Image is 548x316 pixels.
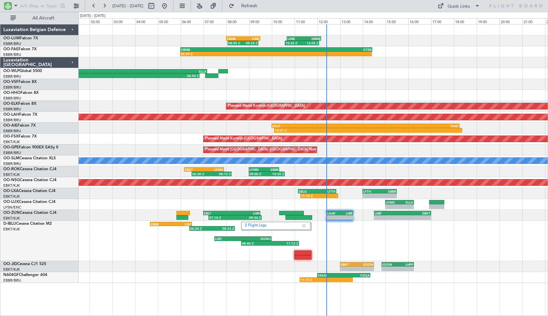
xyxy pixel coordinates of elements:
[226,1,265,11] button: Refresh
[3,167,20,171] span: OO-ROK
[3,273,19,277] span: N604GF
[235,216,261,219] div: 09:34 Z
[3,80,37,84] a: OO-VSFFalcon 8X
[3,129,21,134] a: EBBR/BRU
[398,262,413,266] div: LHPP
[317,18,340,24] div: 12:00
[341,267,357,271] div: -
[304,37,320,41] div: EBMB
[171,222,191,226] div: LIRZ
[275,128,368,132] div: 10:07 Z
[3,135,37,138] a: OO-FSXFalcon 7X
[267,172,284,176] div: 10:35 Z
[181,18,203,24] div: 06:00
[340,216,352,219] div: -
[272,124,366,128] div: EGLF
[264,168,278,172] div: EBBR
[340,211,352,215] div: LIBR
[90,18,112,24] div: 02:00
[205,145,325,155] div: Planned Maint [GEOGRAPHIC_DATA] ([GEOGRAPHIC_DATA] National)
[3,205,21,210] a: LFSN/ENC
[431,18,454,24] div: 17:00
[327,216,340,219] div: -
[249,172,267,176] div: 09:00 Z
[408,18,431,24] div: 16:00
[203,18,226,24] div: 07:00
[499,18,522,24] div: 20:00
[299,189,317,193] div: EBLG
[302,41,318,45] div: 12:05 Z
[112,3,143,9] span: [DATE] - [DATE]
[212,226,234,230] div: 08:23 Z
[375,216,402,219] div: -
[190,226,212,230] div: 06:24 Z
[3,47,18,51] span: OO-FAE
[20,1,58,11] input: A/C (Reg. or Type)
[3,178,56,182] a: OO-NSGCessna Citation CJ4
[3,267,20,272] a: EBKT/KJK
[3,227,20,232] a: EBKT/KJK
[398,267,413,271] div: -
[135,18,158,24] div: 04:00
[3,189,19,193] span: OO-LXA
[17,16,70,20] span: All Aircraft
[301,194,319,198] div: 11:16 Z
[522,18,545,24] div: 21:00
[319,194,338,198] div: -
[3,262,17,266] span: OO-JID
[3,139,20,144] a: EBKT/KJK
[276,52,371,56] div: -
[301,223,307,229] img: gray-close.svg
[181,52,276,56] div: 05:59 Z
[3,222,52,226] a: D-IBLUCessna Citation M2
[382,262,398,266] div: EDDN
[3,36,20,40] span: OO-LUM
[243,237,271,241] div: EGWU
[181,48,276,52] div: EBMB
[232,211,259,215] div: LIBR
[365,124,459,128] div: KIAD
[454,18,477,24] div: 18:00
[295,18,317,24] div: 11:00
[185,168,204,172] div: EBKT
[363,189,380,193] div: LFTH
[375,211,402,215] div: LIBR
[344,273,370,277] div: FZQA
[3,69,19,73] span: OO-WLP
[272,18,295,24] div: 10:00
[236,4,263,8] span: Refresh
[212,172,231,176] div: 08:15 Z
[3,194,20,199] a: EBKT/KJK
[3,145,19,149] span: OO-GPE
[249,18,272,24] div: 09:00
[205,134,282,144] div: Planned Maint Kortrijk-[GEOGRAPHIC_DATA]
[192,172,212,176] div: 06:30 Z
[228,101,305,111] div: Planned Maint Kortrijk-[GEOGRAPHIC_DATA]
[3,41,21,46] a: EBBR/BRU
[3,124,36,128] a: OO-AIEFalcon 7X
[402,211,430,215] div: EBKT
[327,211,340,215] div: LGAV
[3,278,21,283] a: EBBR/BRU
[242,241,270,245] div: 08:40 Z
[3,113,19,117] span: OO-LAH
[3,113,37,117] a: OO-LAHFalcon 7X
[3,200,55,204] a: OO-LUXCessna Citation CJ4
[3,145,58,149] a: OO-GPEFalcon 900EX EASy II
[3,124,18,128] span: OO-AIE
[80,13,105,19] div: [DATE] - [DATE]
[3,91,20,95] span: OO-HHO
[3,102,36,106] a: OO-ELKFalcon 8X
[300,278,326,282] div: 11:14 Z
[341,262,357,266] div: EBKT
[357,267,373,271] div: -
[112,18,135,24] div: 03:00
[400,200,413,204] div: ELLX
[3,80,18,84] span: OO-VSF
[385,18,408,24] div: 15:00
[380,194,396,198] div: -
[380,189,396,193] div: EBBR
[215,237,243,241] div: LIRZ
[3,96,21,101] a: EBBR/BRU
[3,183,20,188] a: EBKT/KJK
